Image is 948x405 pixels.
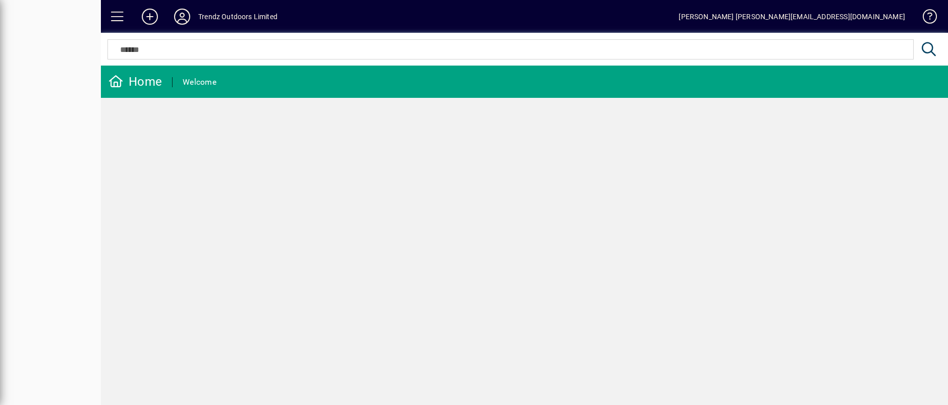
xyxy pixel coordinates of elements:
[134,8,166,26] button: Add
[198,9,277,25] div: Trendz Outdoors Limited
[108,74,162,90] div: Home
[183,74,216,90] div: Welcome
[915,2,935,35] a: Knowledge Base
[166,8,198,26] button: Profile
[679,9,905,25] div: [PERSON_NAME] [PERSON_NAME][EMAIL_ADDRESS][DOMAIN_NAME]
